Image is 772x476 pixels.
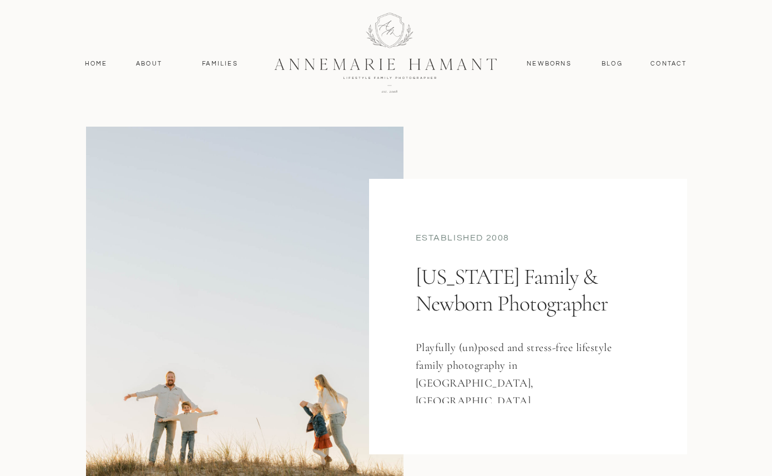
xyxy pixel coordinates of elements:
[523,59,576,69] a: Newborns
[416,232,641,247] div: established 2008
[195,59,245,69] a: Families
[645,59,693,69] a: contact
[416,263,635,359] h1: [US_STATE] Family & Newborn Photographer
[416,339,625,403] h3: Playfully (un)posed and stress-free lifestyle family photography in [GEOGRAPHIC_DATA], [GEOGRAPHI...
[80,59,113,69] a: Home
[599,59,625,69] a: Blog
[133,59,165,69] a: About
